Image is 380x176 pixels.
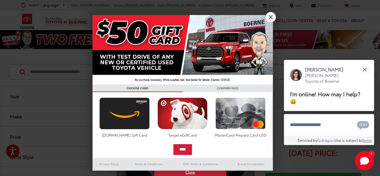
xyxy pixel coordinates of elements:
img: targetcard.png [156,97,209,129]
a: Terms & Conditions [126,160,172,168]
div: Close[PERSON_NAME][PERSON_NAME] Toyota of BoerneI'm online! How may I help? 😀Type your messageCha... [284,60,374,145]
div: [DOMAIN_NAME] Gift Card [98,132,151,137]
svg: Start Chat [355,151,374,170]
div: Target eGiftCard [156,132,209,137]
h3: CHOOSE CARD [93,85,183,92]
span: Use is subject to [334,137,362,143]
div: MasterCard Prepaid Card USD [214,132,267,137]
textarea: Type your message [284,114,374,136]
a: Privacy Policy [93,160,126,168]
svg: Text [357,120,369,130]
a: Brand Disclaimers [229,160,273,168]
p: [PERSON_NAME] [305,66,349,73]
img: 42635_top_851395.jpg [93,15,273,85]
a: SMS Terms & Conditions [172,160,229,168]
img: amazoncard.png [98,97,151,129]
button: Chat with SMS [355,118,371,131]
span: Serviced by [298,137,317,143]
button: Close [358,63,371,76]
a: Gubagoo. [317,137,334,143]
button: Toggle Chat Window [355,151,374,170]
span: 1 [371,152,372,155]
img: mastercard.png [214,97,267,129]
p: [PERSON_NAME] Toyota of Boerne [305,73,349,84]
span: I'm online! How may I help? 😀 [290,90,360,105]
h3: CONFIRM INFO [183,85,273,92]
a: Terms [362,137,372,143]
